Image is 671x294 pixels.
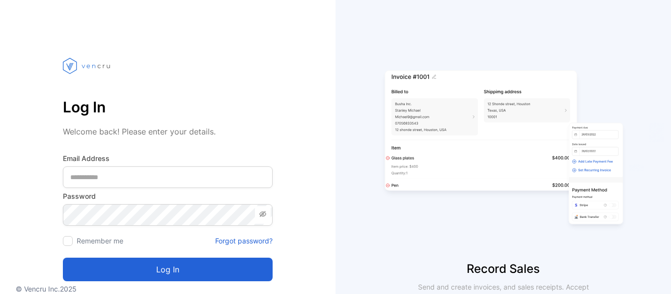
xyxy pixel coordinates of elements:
label: Email Address [63,153,273,163]
img: slider image [381,39,626,260]
label: Remember me [77,237,123,245]
p: Log In [63,95,273,119]
button: Log in [63,258,273,281]
p: Welcome back! Please enter your details. [63,126,273,137]
img: vencru logo [63,39,112,92]
a: Forgot password? [215,236,273,246]
label: Password [63,191,273,201]
p: Record Sales [335,260,671,278]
